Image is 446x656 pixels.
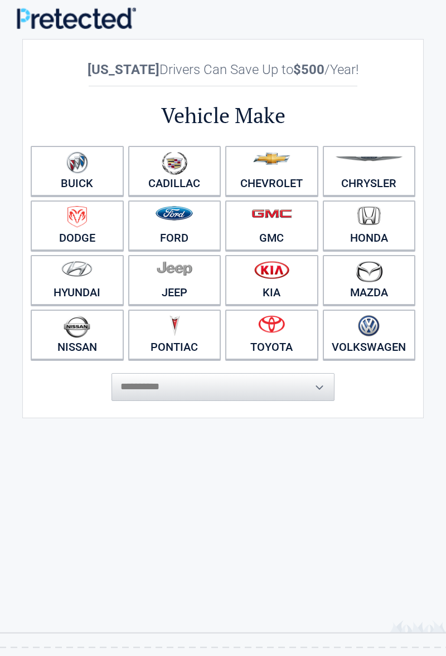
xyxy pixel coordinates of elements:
[157,261,192,276] img: jeep
[128,200,221,251] a: Ford
[323,255,416,305] a: Mazda
[31,310,124,360] a: Nissan
[323,200,416,251] a: Honda
[88,62,159,77] b: [US_STATE]
[251,209,292,218] img: gmc
[293,62,324,77] b: $500
[253,153,290,165] img: chevrolet
[358,315,380,337] img: volkswagen
[28,62,418,77] h2: Drivers Can Save Up to /Year
[225,146,318,196] a: Chevrolet
[128,310,221,360] a: Pontiac
[17,7,136,29] img: Main Logo
[357,206,381,226] img: honda
[258,315,285,333] img: toyota
[225,310,318,360] a: Toyota
[225,255,318,305] a: Kia
[156,206,193,221] img: ford
[323,146,416,196] a: Chrysler
[225,200,318,251] a: GMC
[335,156,403,161] img: chrysler
[31,255,124,305] a: Hyundai
[61,261,93,277] img: hyundai
[31,146,124,196] a: Buick
[355,261,383,282] img: mazda
[162,151,187,175] img: cadillac
[67,206,87,228] img: dodge
[28,101,418,130] h2: Vehicle Make
[254,261,289,279] img: kia
[169,315,180,336] img: pontiac
[64,315,90,338] img: nissan
[128,146,221,196] a: Cadillac
[128,255,221,305] a: Jeep
[66,151,88,174] img: buick
[31,200,124,251] a: Dodge
[323,310,416,360] a: Volkswagen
